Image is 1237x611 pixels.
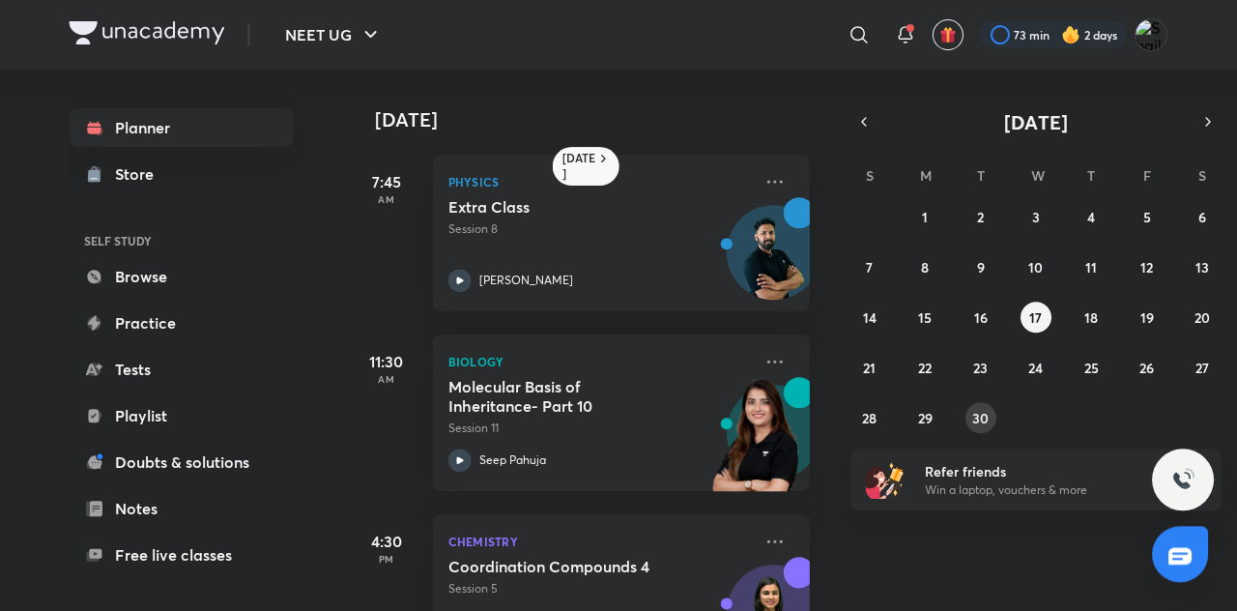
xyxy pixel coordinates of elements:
[1171,468,1194,491] img: ttu
[448,530,752,553] p: Chemistry
[448,557,689,576] h5: Coordination Compounds 4
[1084,308,1098,327] abbr: September 18, 2025
[1031,166,1045,185] abbr: Wednesday
[375,108,829,131] h4: [DATE]
[866,166,874,185] abbr: Sunday
[1195,258,1209,276] abbr: September 13, 2025
[562,151,596,182] h6: [DATE]
[70,443,294,481] a: Doubts & solutions
[918,359,932,377] abbr: September 22, 2025
[1198,208,1206,226] abbr: September 6, 2025
[70,396,294,435] a: Playlist
[448,420,752,437] p: Session 11
[348,170,425,193] h5: 7:45
[866,460,905,499] img: referral
[70,257,294,296] a: Browse
[854,352,885,383] button: September 21, 2025
[348,193,425,205] p: AM
[1028,359,1043,377] abbr: September 24, 2025
[1076,352,1107,383] button: September 25, 2025
[1087,208,1095,226] abbr: September 4, 2025
[70,304,294,342] a: Practice
[920,166,932,185] abbr: Monday
[348,350,425,373] h5: 11:30
[479,272,573,289] p: [PERSON_NAME]
[70,489,294,528] a: Notes
[977,166,985,185] abbr: Tuesday
[862,409,877,427] abbr: September 28, 2025
[925,481,1163,499] p: Win a laptop, vouchers & more
[1084,359,1099,377] abbr: September 25, 2025
[973,359,988,377] abbr: September 23, 2025
[448,377,689,416] h5: Molecular Basis of Inheritance- Part 10
[974,308,988,327] abbr: September 16, 2025
[448,350,752,373] p: Biology
[1132,352,1163,383] button: September 26, 2025
[70,21,225,44] img: Company Logo
[1195,359,1209,377] abbr: September 27, 2025
[877,108,1194,135] button: [DATE]
[918,308,932,327] abbr: September 15, 2025
[1140,308,1154,327] abbr: September 19, 2025
[1198,166,1206,185] abbr: Saturday
[1061,25,1080,44] img: streak
[273,15,394,54] button: NEET UG
[1076,201,1107,232] button: September 4, 2025
[448,580,752,597] p: Session 5
[448,220,752,238] p: Session 8
[70,108,294,147] a: Planner
[965,302,996,333] button: September 16, 2025
[1021,251,1051,282] button: September 10, 2025
[925,461,1163,481] h6: Refer friends
[1021,352,1051,383] button: September 24, 2025
[70,224,294,257] h6: SELF STUDY
[863,359,876,377] abbr: September 21, 2025
[854,302,885,333] button: September 14, 2025
[1021,302,1051,333] button: September 17, 2025
[909,302,940,333] button: September 15, 2025
[977,258,985,276] abbr: September 9, 2025
[972,409,989,427] abbr: September 30, 2025
[1194,308,1210,327] abbr: September 20, 2025
[448,170,752,193] p: Physics
[1087,166,1095,185] abbr: Thursday
[909,402,940,433] button: September 29, 2025
[1032,208,1040,226] abbr: September 3, 2025
[70,21,225,49] a: Company Logo
[854,251,885,282] button: September 7, 2025
[1132,251,1163,282] button: September 12, 2025
[1076,251,1107,282] button: September 11, 2025
[70,350,294,389] a: Tests
[922,208,928,226] abbr: September 1, 2025
[1132,302,1163,333] button: September 19, 2025
[479,451,546,469] p: Seep Pahuja
[909,352,940,383] button: September 22, 2025
[1029,308,1042,327] abbr: September 17, 2025
[348,373,425,385] p: AM
[965,251,996,282] button: September 9, 2025
[1135,18,1167,51] img: Shaikh abdul
[854,402,885,433] button: September 28, 2025
[1140,258,1153,276] abbr: September 12, 2025
[965,402,996,433] button: September 30, 2025
[1143,208,1151,226] abbr: September 5, 2025
[448,197,689,217] h5: Extra Class
[1076,302,1107,333] button: September 18, 2025
[918,409,933,427] abbr: September 29, 2025
[1187,251,1218,282] button: September 13, 2025
[909,201,940,232] button: September 1, 2025
[1187,352,1218,383] button: September 27, 2025
[1005,109,1068,135] span: [DATE]
[728,216,820,308] img: Avatar
[70,155,294,193] a: Store
[116,162,166,186] div: Store
[921,258,929,276] abbr: September 8, 2025
[1085,258,1097,276] abbr: September 11, 2025
[965,352,996,383] button: September 23, 2025
[933,19,964,50] button: avatar
[1187,302,1218,333] button: September 20, 2025
[909,251,940,282] button: September 8, 2025
[866,258,873,276] abbr: September 7, 2025
[977,208,984,226] abbr: September 2, 2025
[1132,201,1163,232] button: September 5, 2025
